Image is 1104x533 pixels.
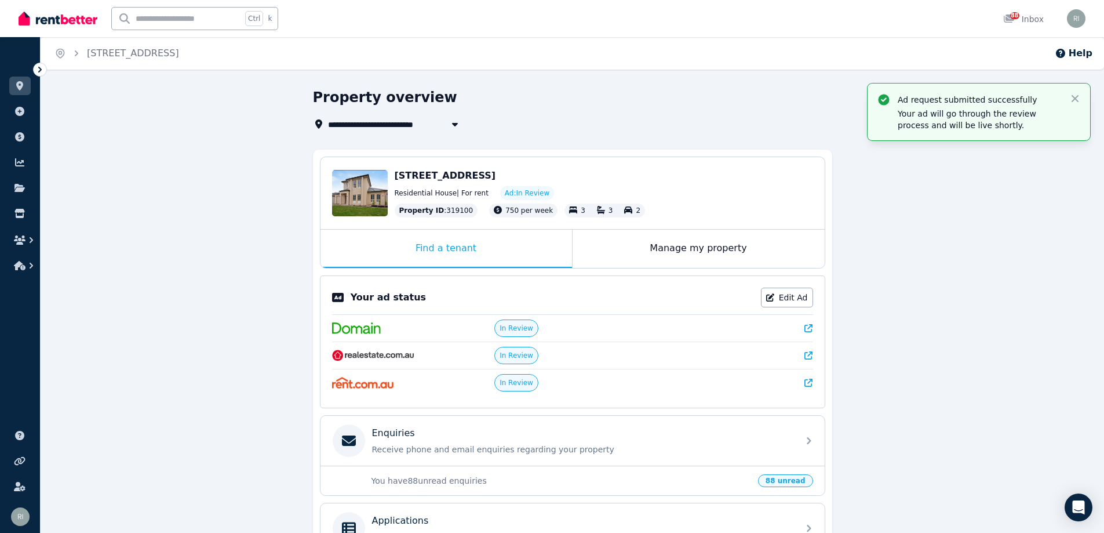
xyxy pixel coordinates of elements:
[372,426,415,440] p: Enquiries
[11,507,30,526] img: Rajshekar Indela
[581,206,585,215] span: 3
[500,378,533,387] span: In Review
[372,514,429,528] p: Applications
[395,170,496,181] span: [STREET_ADDRESS]
[1067,9,1085,28] img: Rajshekar Indela
[758,474,813,487] span: 88 unread
[636,206,640,215] span: 2
[87,48,179,59] a: [STREET_ADDRESS]
[320,416,825,466] a: EnquiriesReceive phone and email enquiries regarding your property
[500,351,533,360] span: In Review
[1010,12,1019,19] span: 88
[898,94,1060,106] p: Ad request submitted successfully
[371,475,751,487] p: You have 88 unread enquiries
[505,206,553,215] span: 750 per week
[761,288,813,307] a: Edit Ad
[313,88,457,107] h1: Property overview
[372,444,792,455] p: Receive phone and email enquiries regarding your property
[399,206,444,215] span: Property ID
[1003,13,1044,25] div: Inbox
[500,324,533,333] span: In Review
[245,11,263,26] span: Ctrl
[41,37,193,70] nav: Breadcrumb
[1065,494,1092,521] div: Open Intercom Messenger
[573,230,825,268] div: Manage my property
[19,10,97,27] img: RentBetter
[898,108,1060,131] p: Your ad will go through the review process and will be live shortly.
[609,206,613,215] span: 3
[332,377,394,389] img: Rent.com.au
[332,350,415,361] img: RealEstate.com.au
[351,291,426,304] p: Your ad status
[268,14,272,23] span: k
[332,322,381,334] img: Domain.com.au
[320,230,572,268] div: Find a tenant
[505,188,549,198] span: Ad: In Review
[1055,46,1092,60] button: Help
[395,188,489,198] span: Residential House | For rent
[395,204,478,217] div: : 319100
